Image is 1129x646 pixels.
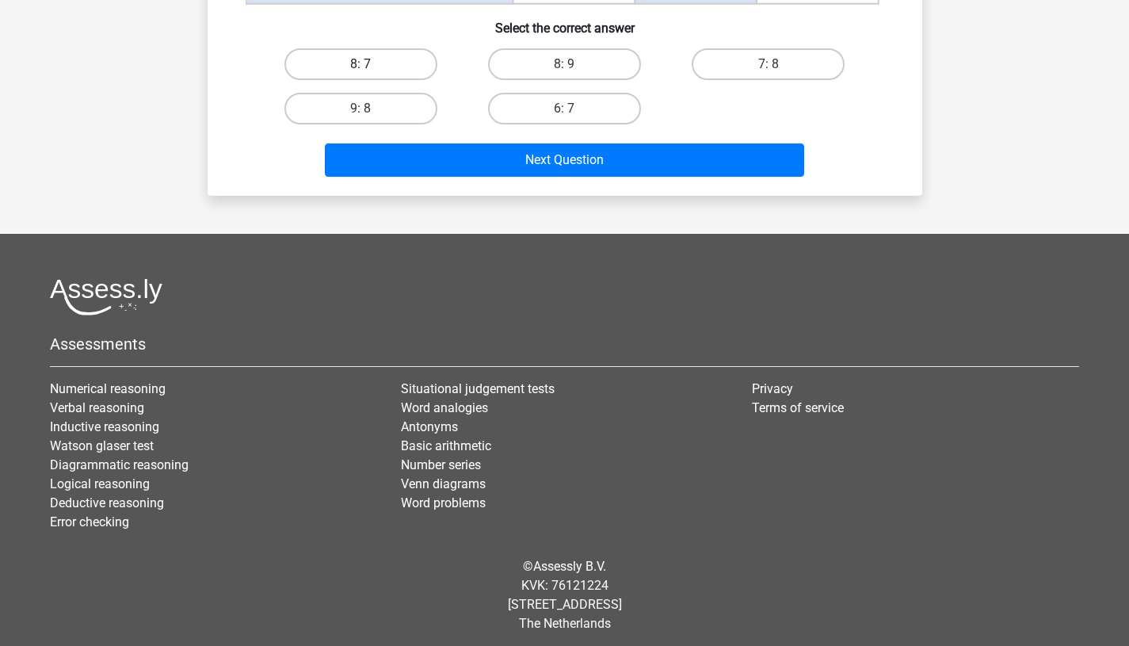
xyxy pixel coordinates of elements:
label: 8: 9 [488,48,641,80]
div: © KVK: 76121224 [STREET_ADDRESS] The Netherlands [38,545,1091,646]
a: Antonyms [401,419,458,434]
button: Next Question [325,143,804,177]
a: Verbal reasoning [50,400,144,415]
label: 7: 8 [692,48,845,80]
a: Numerical reasoning [50,381,166,396]
a: Assessly B.V. [533,559,606,574]
h6: Select the correct answer [233,8,897,36]
a: Situational judgement tests [401,381,555,396]
a: Venn diagrams [401,476,486,491]
a: Word analogies [401,400,488,415]
label: 8: 7 [284,48,437,80]
a: Word problems [401,495,486,510]
a: Inductive reasoning [50,419,159,434]
a: Basic arithmetic [401,438,491,453]
a: Terms of service [752,400,844,415]
a: Privacy [752,381,793,396]
img: Assessly logo [50,278,162,315]
h5: Assessments [50,334,1079,354]
a: Diagrammatic reasoning [50,457,189,472]
label: 9: 8 [284,93,437,124]
a: Watson glaser test [50,438,154,453]
a: Number series [401,457,481,472]
a: Deductive reasoning [50,495,164,510]
label: 6: 7 [488,93,641,124]
a: Error checking [50,514,129,529]
a: Logical reasoning [50,476,150,491]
